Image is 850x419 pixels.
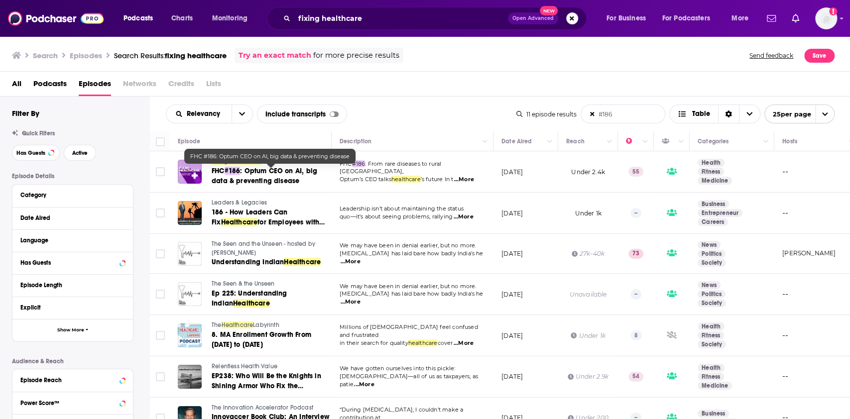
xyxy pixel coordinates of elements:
span: Monitoring [212,11,247,25]
p: [DATE] [501,290,523,299]
button: open menu [656,10,725,26]
div: Include transcripts [257,105,347,123]
span: Healthcare [221,218,258,226]
div: Has Guests [20,259,117,266]
button: Episode Length [20,279,125,291]
a: Charts [165,10,199,26]
span: Open Advanced [512,16,554,21]
div: 11 episode results [516,110,577,118]
span: Toggle select row [156,209,165,217]
a: The Seen and the Unseen - hosted by [PERSON_NAME] [212,240,330,257]
div: Category [20,192,119,199]
span: FHC [340,160,352,167]
button: open menu [600,10,658,26]
div: Power Score [626,135,640,147]
a: [PERSON_NAME] [782,249,836,257]
span: FHC [212,167,225,175]
span: Active [72,150,88,156]
div: Sort Direction [718,105,739,123]
div: Description [340,135,371,147]
button: Column Actions [760,136,772,148]
a: Entrepreneur [698,209,742,217]
div: Under 1k [571,331,605,340]
a: FHC#186: Optum CEO on AI, big data & preventing disease [212,166,330,186]
span: ...More [341,298,361,306]
span: Labyrinth [253,321,279,328]
a: Fitness [698,168,724,176]
a: Society [698,299,726,307]
a: Leaders & Legacies [212,199,330,208]
h3: Episodes [70,51,102,60]
div: Hosts [782,135,797,147]
a: Try an exact match [239,50,311,61]
a: The Innovation Accelerator Podcast [212,404,330,413]
h3: Search [33,51,58,60]
a: Relentless Health Value [212,362,330,371]
button: Category [20,189,125,201]
div: Explicit [20,304,119,311]
button: Power Score™ [20,396,125,409]
a: Business [698,410,729,418]
span: cover [437,339,453,346]
span: 186 - How Leaders Can Fix [212,208,288,226]
a: Understanding IndianHealthcare [212,257,330,267]
button: Column Actions [479,136,491,148]
a: 8. MA Enrollment Growth From [DATE] to [DATE] [212,330,330,350]
div: Episode Reach [20,377,117,384]
span: Relentless Health Value [212,363,277,370]
a: Episodes [79,76,111,96]
span: Toggle select row [156,290,165,299]
button: Column Actions [604,136,615,148]
span: ...More [454,176,474,184]
span: fixing healthcare [165,51,227,60]
a: Fitness [698,373,724,381]
p: [DATE] [501,209,523,217]
span: More [731,11,748,25]
span: The Innovation Accelerator Podcast [212,404,313,411]
p: Audience & Reach [12,358,133,365]
p: -- [630,208,641,218]
span: Toggle select row [156,331,165,340]
a: Careers [698,218,728,226]
button: open menu [117,10,166,26]
a: Medicine [698,382,732,390]
div: Unavailable [570,290,607,299]
p: [DATE] [501,249,523,258]
span: Podcasts [33,76,67,96]
button: Has Guests [12,145,60,161]
button: Language [20,234,125,246]
p: [DATE] [501,372,523,381]
p: [DATE] [501,168,523,176]
a: Medicine [698,177,732,185]
span: [MEDICAL_DATA] has laid bare how badly India's he [340,290,483,297]
a: Politics [698,250,726,258]
a: Ep 225: Understanding IndianHealthcare [212,289,330,309]
button: Active [64,145,96,161]
span: 8. MA Enrollment Growth From [DATE] to [DATE] [212,330,311,349]
button: Explicit [20,301,125,314]
a: Politics [698,290,726,298]
div: Language [20,237,119,244]
span: ...More [454,339,474,347]
span: Leaders & Legacies [212,199,267,206]
span: The Seen and the Unseen - hosted by [PERSON_NAME] [212,240,315,256]
h2: Choose View [669,105,760,123]
button: Show profile menu [815,7,837,29]
span: in their search for quality [340,339,408,346]
span: For Podcasters [662,11,710,25]
span: Healthcare [233,299,270,308]
p: -- [630,289,641,299]
span: Toggle select row [156,372,165,381]
span: Toggle select row [156,249,165,258]
a: Podchaser - Follow, Share and Rate Podcasts [8,9,104,28]
span: All [12,76,21,96]
a: News [698,241,721,249]
span: Lists [206,76,221,96]
a: 186 - How Leaders Can FixHealthcarefor Employees with [PERSON_NAME] [212,208,330,227]
div: Search Results: [114,51,227,60]
div: Episode Length [20,282,119,289]
p: 8 [630,330,642,340]
a: Search Results:fixing healthcare [114,51,227,60]
button: Send feedback [746,48,796,63]
button: Column Actions [675,136,687,148]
